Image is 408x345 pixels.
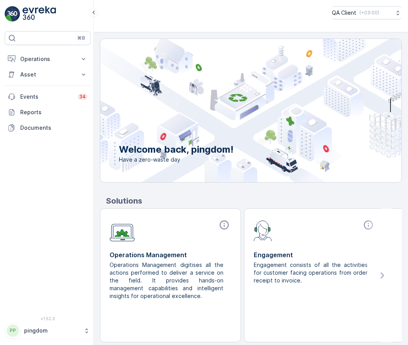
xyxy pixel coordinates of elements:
div: PP [7,324,19,337]
img: module-icon [254,220,272,241]
a: Documents [5,120,91,136]
p: QA Client [332,9,356,17]
p: Welcome back, pingdom! [119,143,234,156]
p: Reports [20,108,87,116]
a: Events34 [5,89,91,105]
p: Operations [20,55,75,63]
p: pingdom [24,327,80,335]
img: city illustration [65,39,401,182]
span: Have a zero-waste day [119,156,234,164]
p: Asset [20,71,75,78]
p: Operations Management [110,250,231,260]
p: Solutions [106,195,402,207]
p: Documents [20,124,87,132]
p: ( +03:00 ) [359,10,379,16]
p: Events [20,93,73,101]
button: Asset [5,67,91,82]
p: Engagement consists of all the activities for customer facing operations from order receipt to in... [254,261,369,284]
img: logo_light-DOdMpM7g.png [23,6,56,22]
button: QA Client(+03:00) [332,6,402,19]
a: Reports [5,105,91,120]
p: ⌘B [77,35,85,41]
p: 34 [79,94,86,100]
button: Operations [5,51,91,67]
p: Engagement [254,250,375,260]
p: Operations Management digitises all the actions performed to deliver a service on the field. It p... [110,261,225,300]
button: PPpingdom [5,322,91,339]
img: module-icon [110,220,135,242]
span: v 1.52.3 [5,316,91,321]
img: logo [5,6,20,22]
